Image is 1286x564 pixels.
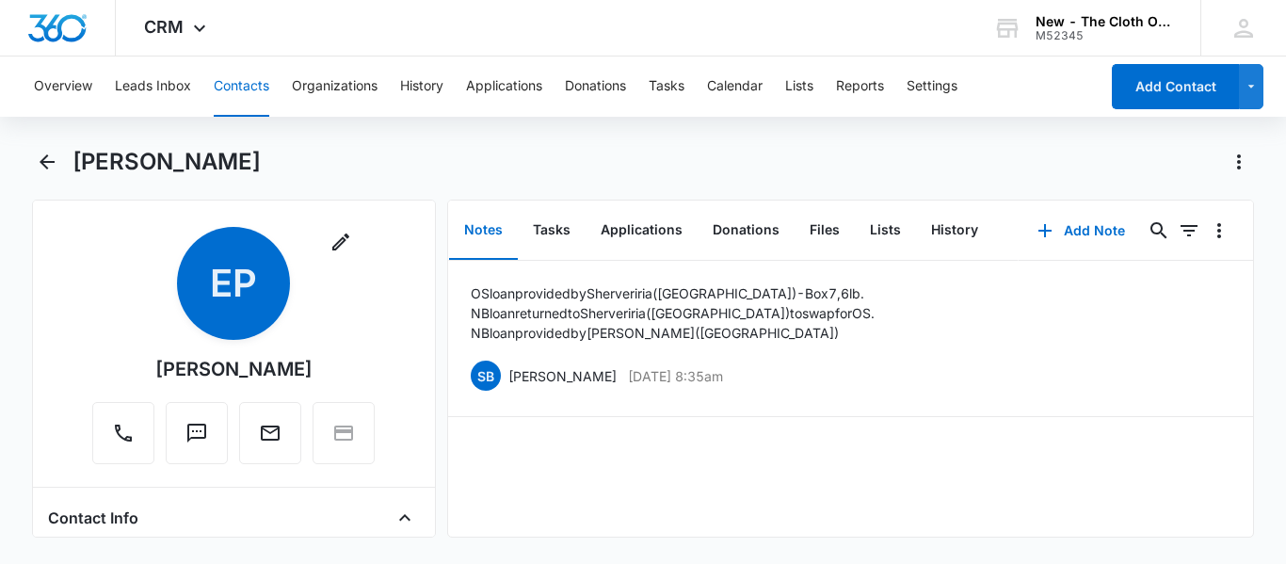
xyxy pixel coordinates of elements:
[907,56,957,117] button: Settings
[449,201,518,260] button: Notes
[214,56,269,117] button: Contacts
[1019,208,1144,253] button: Add Note
[916,201,993,260] button: History
[855,201,916,260] button: Lists
[166,402,228,464] button: Text
[1174,216,1204,246] button: Filters
[1036,14,1173,29] div: account name
[32,147,61,177] button: Back
[471,323,875,343] p: NB loan provided by [PERSON_NAME] ([GEOGRAPHIC_DATA])
[292,56,378,117] button: Organizations
[1036,29,1173,42] div: account id
[239,431,301,447] a: Email
[166,431,228,447] a: Text
[1144,216,1174,246] button: Search...
[471,283,875,303] p: OS loan provided by Sherveriria ([GEOGRAPHIC_DATA]) - Box 7, 6 lb.
[698,201,795,260] button: Donations
[1204,216,1234,246] button: Overflow Menu
[48,507,138,529] h4: Contact Info
[1112,64,1239,109] button: Add Contact
[785,56,813,117] button: Lists
[707,56,763,117] button: Calendar
[92,402,154,464] button: Call
[1224,147,1254,177] button: Actions
[239,402,301,464] button: Email
[649,56,684,117] button: Tasks
[628,366,723,386] p: [DATE] 8:35am
[471,361,501,391] span: SB
[795,201,855,260] button: Files
[34,56,92,117] button: Overview
[92,431,154,447] a: Call
[177,227,290,340] span: EP
[565,56,626,117] button: Donations
[836,56,884,117] button: Reports
[586,201,698,260] button: Applications
[390,503,420,533] button: Close
[508,366,617,386] p: [PERSON_NAME]
[518,201,586,260] button: Tasks
[471,303,875,323] p: NB loan returned to Sherveriria ([GEOGRAPHIC_DATA]) to swap for OS.
[72,148,261,176] h1: [PERSON_NAME]
[144,17,184,37] span: CRM
[400,56,443,117] button: History
[466,56,542,117] button: Applications
[115,56,191,117] button: Leads Inbox
[155,355,313,383] div: [PERSON_NAME]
